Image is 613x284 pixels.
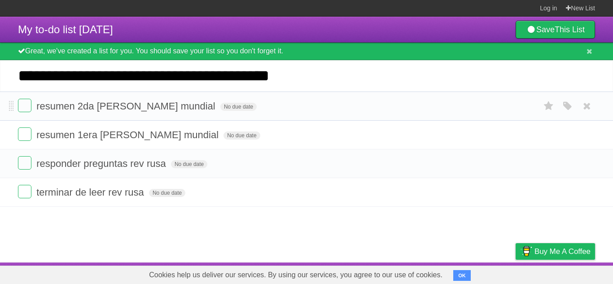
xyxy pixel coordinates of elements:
label: Done [18,156,31,170]
span: No due date [149,189,185,197]
span: resumen 1era [PERSON_NAME] mundial [36,129,221,140]
a: SaveThis List [516,21,595,39]
a: Buy me a coffee [516,243,595,260]
span: No due date [223,131,260,140]
span: No due date [171,160,207,168]
a: Privacy [504,265,527,282]
label: Star task [540,99,557,114]
label: Done [18,185,31,198]
span: responder preguntas rev rusa [36,158,168,169]
a: Suggest a feature [539,265,595,282]
span: Cookies help us deliver our services. By using our services, you agree to our use of cookies. [140,266,451,284]
a: Developers [426,265,462,282]
label: Done [18,127,31,141]
b: This List [555,25,585,34]
span: Buy me a coffee [534,244,591,259]
a: About [396,265,415,282]
button: OK [453,270,471,281]
span: My to-do list [DATE] [18,23,113,35]
label: Done [18,99,31,112]
img: Buy me a coffee [520,244,532,259]
span: resumen 2da [PERSON_NAME] mundial [36,100,218,112]
a: Terms [473,265,493,282]
span: terminar de leer rev rusa [36,187,146,198]
span: No due date [220,103,257,111]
